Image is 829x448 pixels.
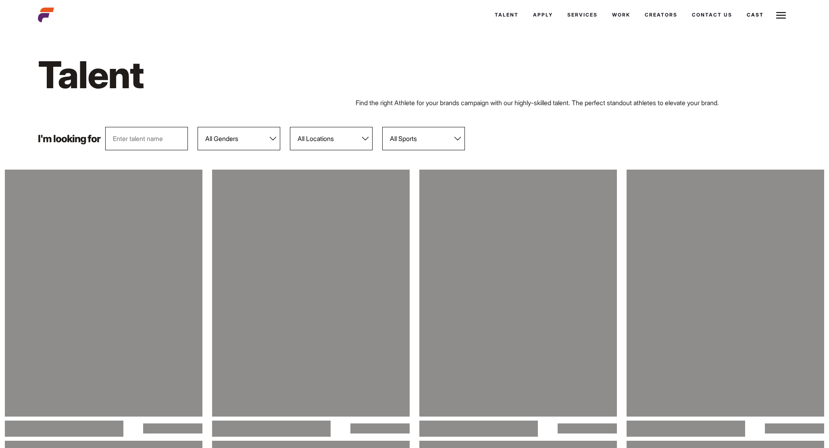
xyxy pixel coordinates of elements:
a: Contact Us [685,4,739,26]
p: Find the right Athlete for your brands campaign with our highly-skilled talent. The perfect stand... [356,98,791,108]
input: Enter talent name [105,127,188,150]
a: Work [605,4,637,26]
a: Cast [739,4,771,26]
img: cropped-aefm-brand-fav-22-square.png [38,7,54,23]
a: Talent [487,4,526,26]
img: Burger icon [776,10,786,20]
p: I'm looking for [38,134,100,144]
a: Apply [526,4,560,26]
h1: Talent [38,52,473,98]
a: Services [560,4,605,26]
a: Creators [637,4,685,26]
